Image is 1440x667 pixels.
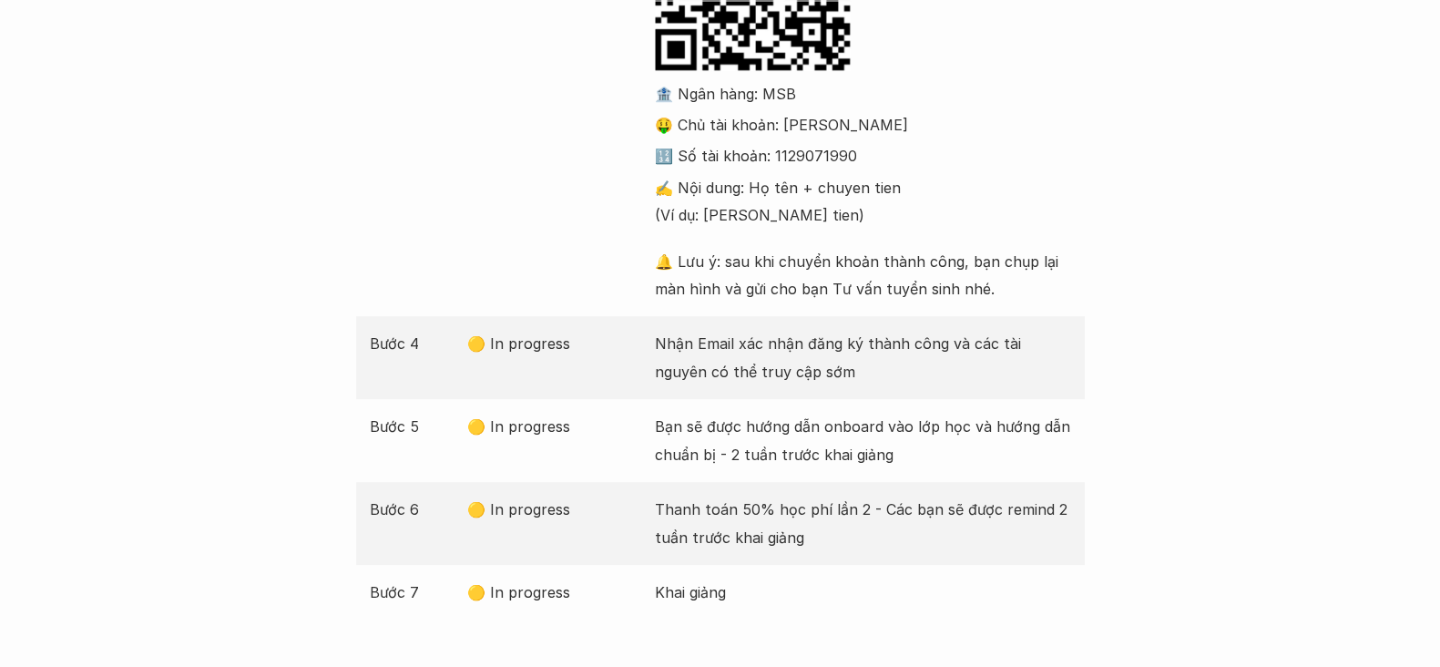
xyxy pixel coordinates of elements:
p: Thanh toán 50% học phí lần 2 - Các bạn sẽ được remind 2 tuần trước khai giảng [655,496,1071,551]
p: 🟡 In progress [467,579,646,606]
p: Bước 6 [370,496,459,523]
p: 🟡 In progress [467,413,646,440]
p: 🤑 Chủ tài khoản: [PERSON_NAME] [655,111,1071,139]
p: 🟡 In progress [467,496,646,523]
p: Bước 5 [370,413,459,440]
p: 🟡 In progress [467,330,646,357]
p: 🔢 Số tài khoản: 1129071990 [655,142,1071,169]
p: Nhận Email xác nhận đăng ký thành công và các tài nguyên có thể truy cập sớm [655,330,1071,385]
p: ✍️ Nội dung: Họ tên + chuyen tien (Ví dụ: [PERSON_NAME] tien) [655,174,1071,230]
p: Bước 4 [370,330,459,357]
p: 🔔 Lưu ý: sau khi chuyển khoản thành công, bạn chụp lại màn hình và gửi cho bạn Tư vấn tuyển sinh ... [655,248,1071,303]
p: 🏦 Ngân hàng: MSB [655,80,1071,108]
p: Khai giảng [655,579,1071,606]
p: Bước 7 [370,579,459,606]
p: Bạn sẽ được hướng dẫn onboard vào lớp học và hướng dẫn chuẩn bị - 2 tuần trước khai giảng [655,413,1071,468]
